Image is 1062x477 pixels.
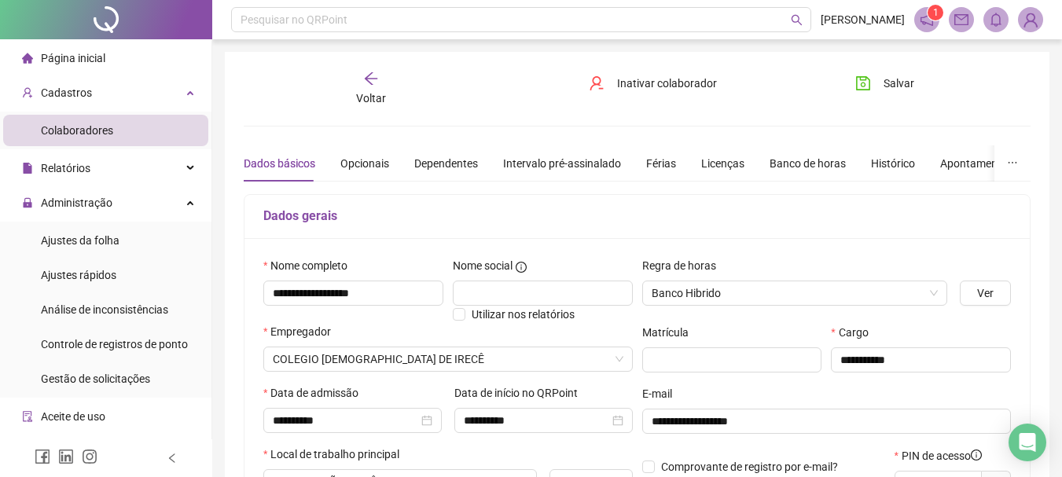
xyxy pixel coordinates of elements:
span: Ajustes rápidos [41,269,116,281]
span: linkedin [58,449,74,464]
span: mail [954,13,968,27]
label: Nome completo [263,257,358,274]
span: Relatórios [41,162,90,174]
span: Ver [977,284,994,302]
span: user-delete [589,75,604,91]
span: Colaboradores [41,124,113,137]
div: Intervalo pré-assinalado [503,155,621,172]
label: E-mail [642,385,682,402]
span: Nome social [453,257,513,274]
div: Dados básicos [244,155,315,172]
span: Administração [41,196,112,209]
div: Férias [646,155,676,172]
span: Ajustes da folha [41,234,119,247]
span: Cadastros [41,86,92,99]
span: Controle de registros de ponto [41,338,188,350]
span: user-add [22,87,33,98]
span: Gestão de solicitações [41,372,150,385]
span: arrow-left [363,71,379,86]
span: info-circle [971,449,982,460]
span: Comprovante de registro por e-mail? [661,460,838,473]
h5: Dados gerais [263,207,1011,226]
span: Banco Hibrido [652,281,939,305]
span: Salvar [884,75,914,92]
button: Ver [960,281,1011,306]
label: Data de início no QRPoint [454,384,588,402]
span: lock [22,197,33,208]
label: Data de admissão [263,384,369,402]
span: left [167,453,178,464]
span: file [22,163,33,174]
span: info-circle [516,262,527,273]
span: search [791,14,803,26]
div: Histórico [871,155,915,172]
span: save [855,75,871,91]
label: Cargo [831,324,878,341]
button: ellipsis [994,145,1031,182]
span: audit [22,411,33,422]
img: 88383 [1019,8,1042,31]
span: [PERSON_NAME] [821,11,905,28]
span: 1 [933,7,939,18]
label: Local de trabalho principal [263,446,410,463]
span: home [22,53,33,64]
span: PIN de acesso [902,447,982,464]
button: Inativar colaborador [577,71,729,96]
span: ellipsis [1007,157,1018,168]
span: facebook [35,449,50,464]
span: Análise de inconsistências [41,303,168,316]
span: bell [989,13,1003,27]
span: instagram [82,449,97,464]
label: Matrícula [642,324,699,341]
label: Regra de horas [642,257,726,274]
span: Voltar [356,92,386,105]
div: Opcionais [340,155,389,172]
span: INSTITUICAO ADVENTISTA NORDESTE BRASILEIRA DE EDUCACAO E ASSISTENCIA SOCIAL [273,347,623,371]
span: Aceite de uso [41,410,105,423]
div: Licenças [701,155,744,172]
button: Salvar [843,71,926,96]
div: Open Intercom Messenger [1009,424,1046,461]
sup: 1 [928,5,943,20]
span: Inativar colaborador [617,75,717,92]
div: Dependentes [414,155,478,172]
span: Utilizar nos relatórios [472,308,575,321]
div: Apontamentos [940,155,1013,172]
div: Banco de horas [770,155,846,172]
span: Página inicial [41,52,105,64]
label: Empregador [263,323,341,340]
span: notification [920,13,934,27]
